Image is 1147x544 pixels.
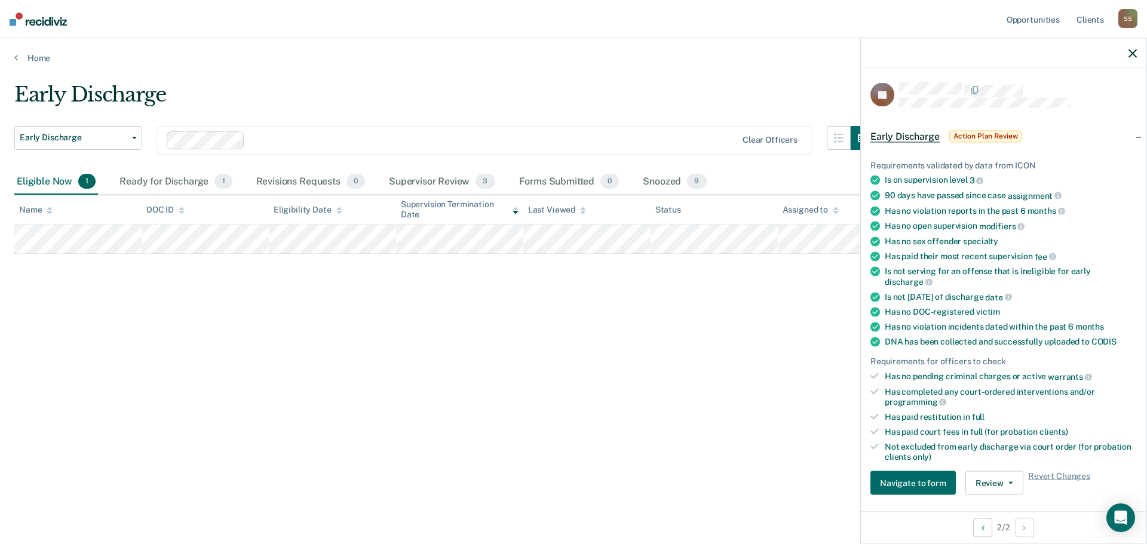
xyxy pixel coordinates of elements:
[949,130,1022,142] span: Action Plan Review
[885,397,946,407] span: programming
[979,221,1025,230] span: modifiers
[885,175,1137,186] div: Is on supervision level
[870,471,956,495] button: Navigate to form
[214,174,232,189] span: 1
[885,291,1137,302] div: Is not [DATE] of discharge
[401,199,519,220] div: Supervision Termination Date
[885,276,933,286] span: discharge
[687,174,706,189] span: 9
[861,511,1146,543] div: 2 / 2
[885,205,1137,216] div: Has no violation reports in the past 6
[885,221,1137,232] div: Has no open supervision
[913,451,931,461] span: only)
[870,130,940,142] span: Early Discharge
[78,174,96,189] span: 1
[1008,190,1062,200] span: assignment
[870,471,961,495] a: Navigate to form link
[976,307,1000,316] span: victim
[19,205,53,215] div: Name
[885,190,1137,201] div: 90 days have passed since case
[885,412,1137,422] div: Has paid restitution in
[973,518,992,537] button: Previous Opportunity
[870,160,1137,170] div: Requirements validated by data from ICON
[10,13,67,26] img: Recidiviz
[885,426,1137,437] div: Has paid court fees in full (for probation
[528,205,586,215] div: Last Viewed
[274,205,342,215] div: Eligibility Date
[640,169,709,195] div: Snoozed
[885,236,1137,246] div: Has no sex offender
[14,82,875,116] div: Early Discharge
[970,176,984,185] span: 3
[1118,9,1137,28] div: S S
[1035,251,1056,261] span: fee
[146,205,185,215] div: DOC ID
[885,307,1137,317] div: Has no DOC-registered
[743,135,798,145] div: Clear officers
[1028,206,1065,216] span: months
[1048,371,1092,381] span: warrants
[963,236,998,245] span: specialty
[476,174,495,189] span: 3
[985,292,1011,302] span: date
[517,169,622,195] div: Forms Submitted
[14,53,1133,63] a: Home
[254,169,367,195] div: Revisions Requests
[885,266,1137,287] div: Is not serving for an offense that is ineligible for early
[885,386,1137,407] div: Has completed any court-ordered interventions and/or
[1039,426,1068,436] span: clients)
[965,471,1023,495] button: Review
[600,174,619,189] span: 0
[1075,322,1104,331] span: months
[885,337,1137,347] div: DNA has been collected and successfully uploaded to
[14,169,98,195] div: Eligible Now
[885,251,1137,262] div: Has paid their most recent supervision
[387,169,498,195] div: Supervisor Review
[346,174,365,189] span: 0
[655,205,681,215] div: Status
[885,441,1137,462] div: Not excluded from early discharge via court order (for probation clients
[1106,503,1135,532] div: Open Intercom Messenger
[117,169,234,195] div: Ready for Discharge
[783,205,839,215] div: Assigned to
[861,117,1146,155] div: Early DischargeAction Plan Review
[20,133,127,143] span: Early Discharge
[1015,518,1034,537] button: Next Opportunity
[885,371,1137,382] div: Has no pending criminal charges or active
[1091,337,1117,346] span: CODIS
[870,356,1137,367] div: Requirements for officers to check
[972,412,985,422] span: full
[885,322,1137,332] div: Has no violation incidents dated within the past 6
[1028,471,1090,495] span: Revert Changes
